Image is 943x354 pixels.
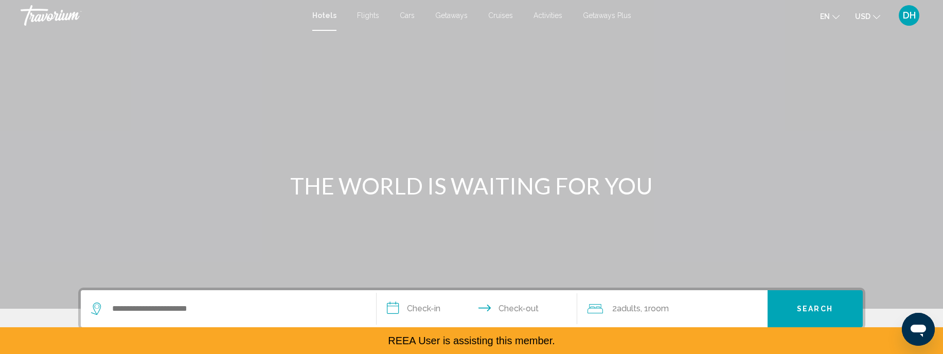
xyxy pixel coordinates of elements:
span: REEA User is assisting this member. [388,335,555,346]
span: USD [855,12,870,21]
h1: THE WORLD IS WAITING FOR YOU [279,172,665,199]
span: Room [648,304,669,313]
iframe: Button to launch messaging window [902,313,935,346]
a: Flights [357,11,379,20]
span: en [820,12,830,21]
a: Cars [400,11,415,20]
span: Search [797,305,833,313]
button: Change currency [855,9,880,24]
span: , 1 [640,302,669,316]
a: Getaways Plus [583,11,631,20]
button: Travelers: 2 adults, 0 children [577,290,768,327]
span: 2 [612,302,640,316]
span: Adults [617,304,640,313]
button: Search [768,290,863,327]
a: Getaways [435,11,468,20]
a: Hotels [312,11,336,20]
a: Travorium [21,5,302,26]
a: Activities [533,11,562,20]
button: Change language [820,9,840,24]
button: Check in and out dates [377,290,577,327]
button: User Menu [896,5,922,26]
a: Cruises [488,11,513,20]
span: DH [903,10,916,21]
div: Search widget [81,290,863,327]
